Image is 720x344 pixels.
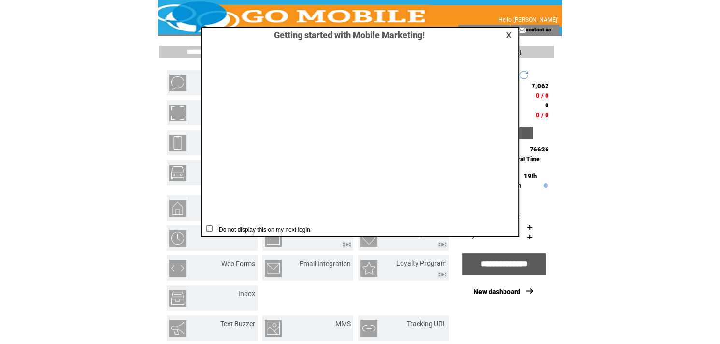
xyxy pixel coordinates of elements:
span: 0 / 0 [536,111,549,119]
span: 0 [545,102,549,109]
img: birthday-wishes.png [360,230,377,247]
img: help.gif [541,183,548,188]
img: web-forms.png [169,260,186,277]
img: inbox.png [169,290,186,307]
img: email-integration.png [265,260,282,277]
span: 0 / 0 [536,92,549,99]
img: mobile-coupons.png [169,105,186,121]
img: text-buzzer.png [169,320,186,337]
img: mms.png [265,320,282,337]
a: Web Forms [221,260,255,268]
a: Text Buzzer [220,320,255,328]
img: tracking-url.png [360,320,377,337]
img: contact_us_icon.gif [518,26,526,34]
img: mobile-websites.png [169,135,186,151]
span: Getting started with Mobile Marketing! [264,30,425,40]
img: video.png [438,242,446,247]
img: text-to-win.png [265,230,282,247]
img: text-blast.png [169,75,186,91]
img: loyalty-program.png [360,260,377,277]
span: Hello [PERSON_NAME]' [498,16,558,23]
img: scheduled-tasks.png [169,230,186,247]
a: Email Integration [300,260,351,268]
span: 19th [524,172,537,179]
img: account_icon.gif [473,26,480,34]
img: video.png [438,272,446,277]
span: 2. [471,233,476,240]
span: Do not display this on my next login. [214,226,312,233]
a: contact us [526,26,551,32]
img: vehicle-listing.png [169,165,186,181]
a: Loyalty Program [396,259,446,267]
span: 76626 [530,146,549,153]
img: video.png [343,242,351,247]
span: 7,062 [532,82,549,90]
a: MMS [335,320,351,328]
a: New dashboard [474,288,520,296]
img: property-listing.png [169,200,186,217]
span: Central Time [505,156,540,163]
a: Tracking URL [407,320,446,328]
a: Inbox [238,290,255,298]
